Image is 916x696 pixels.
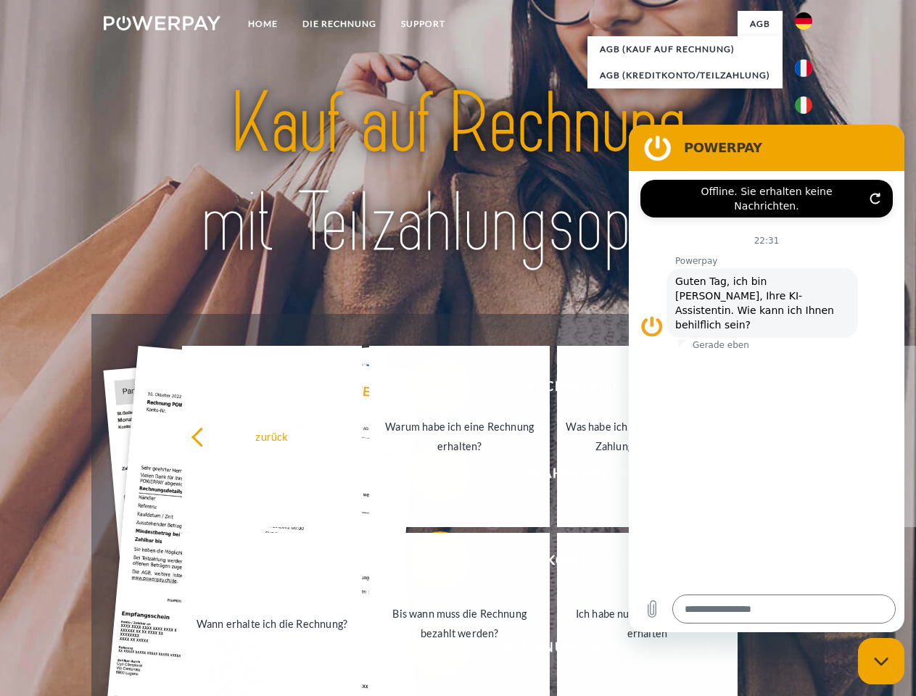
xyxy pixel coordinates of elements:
[378,604,541,643] div: Bis wann muss die Rechnung bezahlt werden?
[587,36,783,62] a: AGB (Kauf auf Rechnung)
[795,59,812,77] img: fr
[389,11,458,37] a: SUPPORT
[557,346,738,527] a: Was habe ich noch offen, ist meine Zahlung eingegangen?
[139,70,777,278] img: title-powerpay_de.svg
[191,613,354,633] div: Wann erhalte ich die Rechnung?
[795,12,812,30] img: de
[236,11,290,37] a: Home
[566,417,729,456] div: Was habe ich noch offen, ist meine Zahlung eingegangen?
[378,417,541,456] div: Warum habe ich eine Rechnung erhalten?
[587,62,783,88] a: AGB (Kreditkonto/Teilzahlung)
[629,125,904,632] iframe: Messaging-Fenster
[566,604,729,643] div: Ich habe nur eine Teillieferung erhalten
[738,11,783,37] a: agb
[290,11,389,37] a: DIE RECHNUNG
[104,16,220,30] img: logo-powerpay-white.svg
[858,638,904,684] iframe: Schaltfläche zum Öffnen des Messaging-Fensters; Konversation läuft
[191,426,354,446] div: zurück
[795,96,812,114] img: it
